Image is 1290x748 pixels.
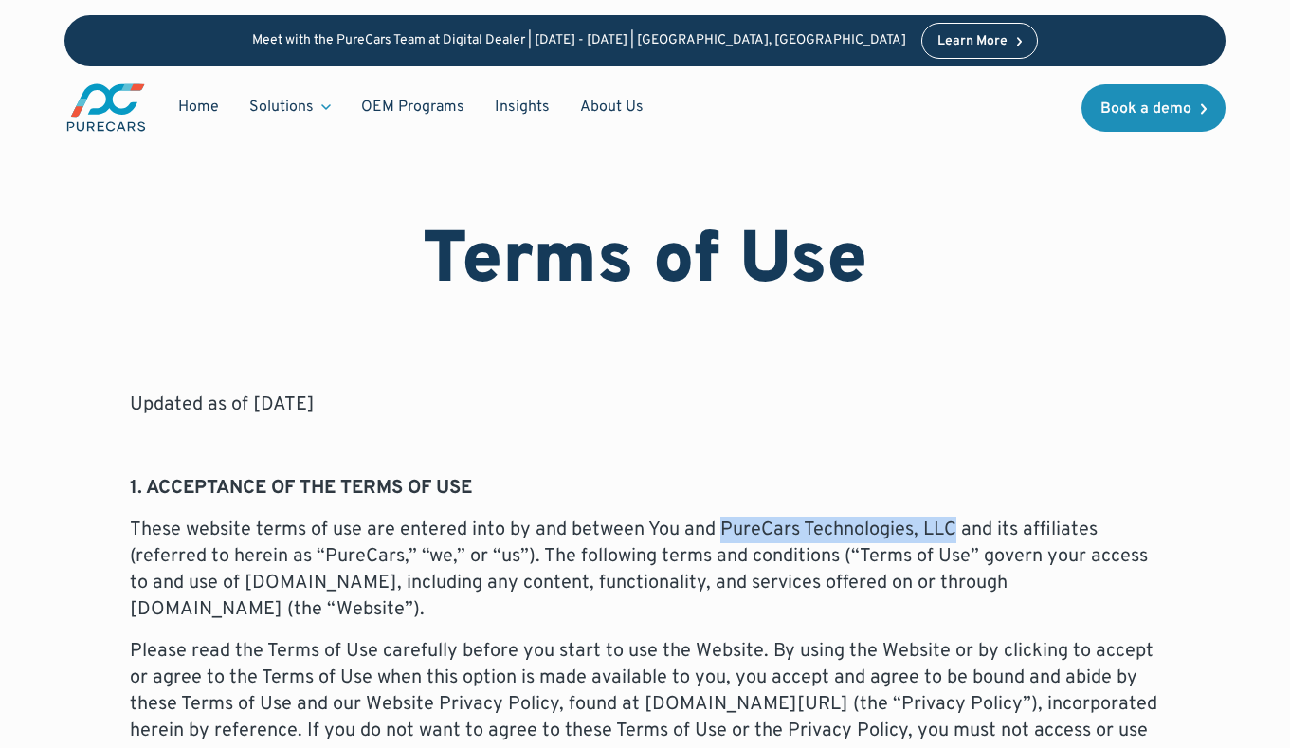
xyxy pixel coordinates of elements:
p: ‍ [130,433,1161,460]
p: Meet with the PureCars Team at Digital Dealer | [DATE] - [DATE] | [GEOGRAPHIC_DATA], [GEOGRAPHIC_... [252,33,906,49]
div: Solutions [234,89,346,125]
div: Book a demo [1100,101,1191,117]
a: Book a demo [1081,84,1226,132]
a: Home [163,89,234,125]
a: OEM Programs [346,89,480,125]
div: Learn More [937,35,1008,48]
p: Updated as of [DATE] [130,392,1161,418]
p: These website terms of use are entered into by and between You and PureCars Technologies, LLC and... [130,517,1161,623]
h6: LAST UPDATED: [DATE] [130,352,1161,376]
a: Learn More [921,23,1039,59]
a: main [64,82,148,134]
img: purecars logo [64,82,148,134]
strong: 1. ACCEPTANCE OF THE TERMS OF USE [130,476,472,501]
a: Insights [480,89,565,125]
div: Solutions [249,97,314,118]
h1: Terms of Use [423,220,867,306]
a: About Us [565,89,659,125]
